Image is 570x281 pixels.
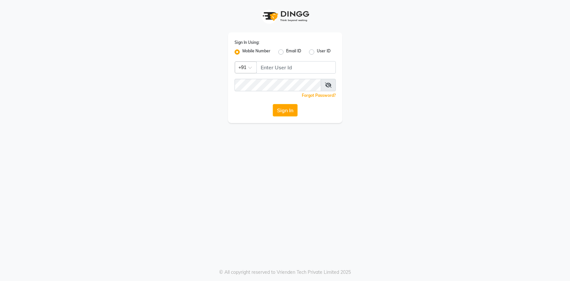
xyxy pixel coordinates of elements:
[302,93,336,98] a: Forgot Password?
[286,48,301,56] label: Email ID
[317,48,331,56] label: User ID
[235,79,321,91] input: Username
[273,104,298,116] button: Sign In
[242,48,270,56] label: Mobile Number
[259,7,311,26] img: logo1.svg
[256,61,336,74] input: Username
[235,40,259,45] label: Sign In Using:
